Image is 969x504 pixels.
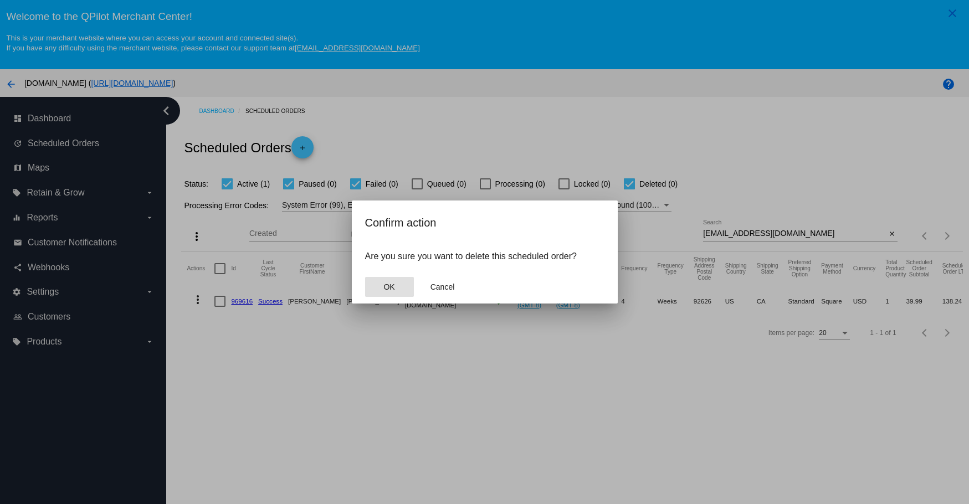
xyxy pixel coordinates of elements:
p: Are you sure you want to delete this scheduled order? [365,251,604,261]
span: Cancel [430,282,455,291]
h2: Confirm action [365,214,604,232]
span: OK [383,282,394,291]
button: Close dialog [418,277,467,297]
button: Close dialog [365,277,414,297]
